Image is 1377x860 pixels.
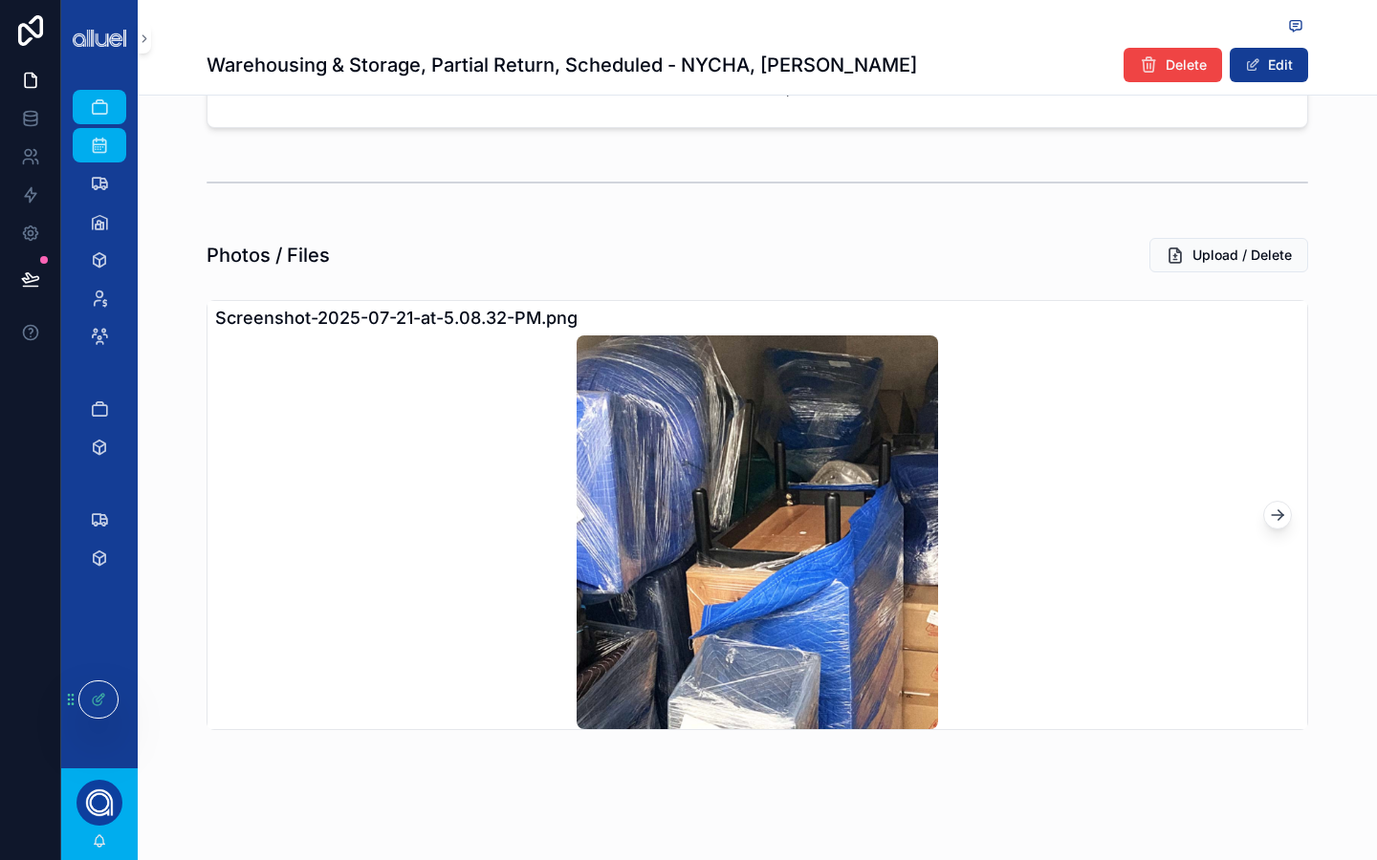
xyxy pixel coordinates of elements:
button: Edit [1230,48,1308,82]
button: Upload / Delete [1149,238,1308,272]
div: scrollable content [61,76,138,600]
img: App logo [73,30,126,46]
div: Screenshot-2025-07-21-at-5.08.32-PM.png [208,301,1307,335]
span: Delete [1166,55,1207,75]
img: Screenshot-2025-07-21-at-5.08.32-PM.png [577,335,939,729]
button: Delete [1124,48,1222,82]
h1: Warehousing & Storage, Partial Return, Scheduled - NYCHA, [PERSON_NAME] [207,52,917,78]
h1: Photos / Files [207,242,330,269]
span: Upload / Delete [1192,246,1292,265]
